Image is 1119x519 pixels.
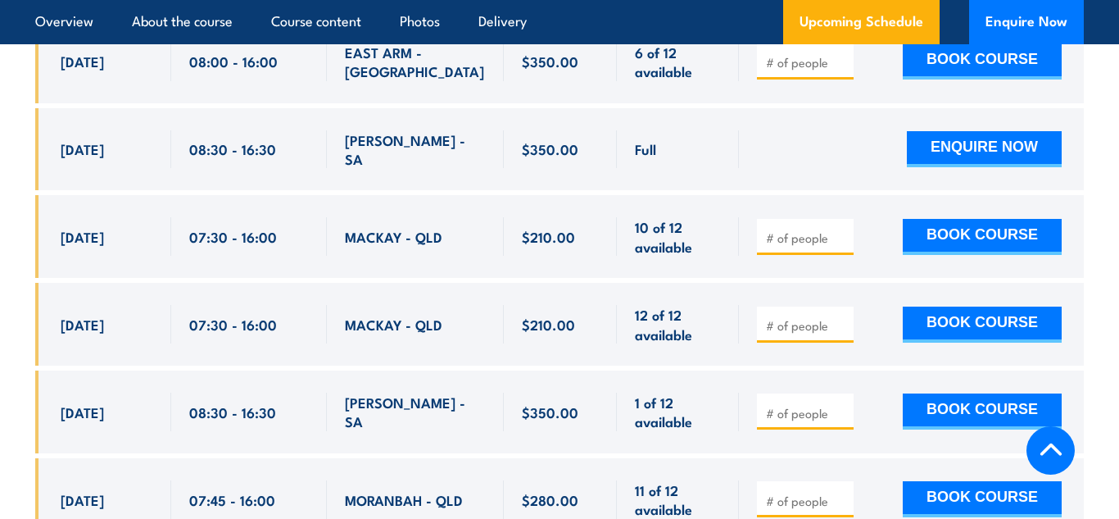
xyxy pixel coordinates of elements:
[522,139,578,158] span: $350.00
[189,490,275,509] span: 07:45 - 16:00
[903,219,1062,255] button: BOOK COURSE
[345,227,442,246] span: MACKAY - QLD
[522,227,575,246] span: $210.00
[61,139,104,158] span: [DATE]
[61,52,104,71] span: [DATE]
[903,43,1062,80] button: BOOK COURSE
[766,405,848,421] input: # of people
[903,481,1062,517] button: BOOK COURSE
[766,493,848,509] input: # of people
[522,403,578,421] span: $350.00
[903,307,1062,343] button: BOOK COURSE
[766,230,848,246] input: # of people
[635,480,721,519] span: 11 of 12 available
[522,490,578,509] span: $280.00
[345,393,486,431] span: [PERSON_NAME] - SA
[903,394,1062,430] button: BOOK COURSE
[766,54,848,71] input: # of people
[61,403,104,421] span: [DATE]
[635,393,721,431] span: 1 of 12 available
[635,139,656,158] span: Full
[522,52,578,71] span: $350.00
[345,43,486,81] span: EAST ARM - [GEOGRAPHIC_DATA]
[61,227,104,246] span: [DATE]
[635,43,721,81] span: 6 of 12 available
[345,490,463,509] span: MORANBAH - QLD
[345,315,442,334] span: MACKAY - QLD
[635,217,721,256] span: 10 of 12 available
[345,130,486,169] span: [PERSON_NAME] - SA
[189,139,276,158] span: 08:30 - 16:30
[61,315,104,334] span: [DATE]
[189,227,277,246] span: 07:30 - 16:00
[189,403,276,421] span: 08:30 - 16:30
[189,315,277,334] span: 07:30 - 16:00
[635,305,721,344] span: 12 of 12 available
[61,490,104,509] span: [DATE]
[522,315,575,334] span: $210.00
[766,317,848,334] input: # of people
[189,52,278,71] span: 08:00 - 16:00
[907,131,1062,167] button: ENQUIRE NOW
